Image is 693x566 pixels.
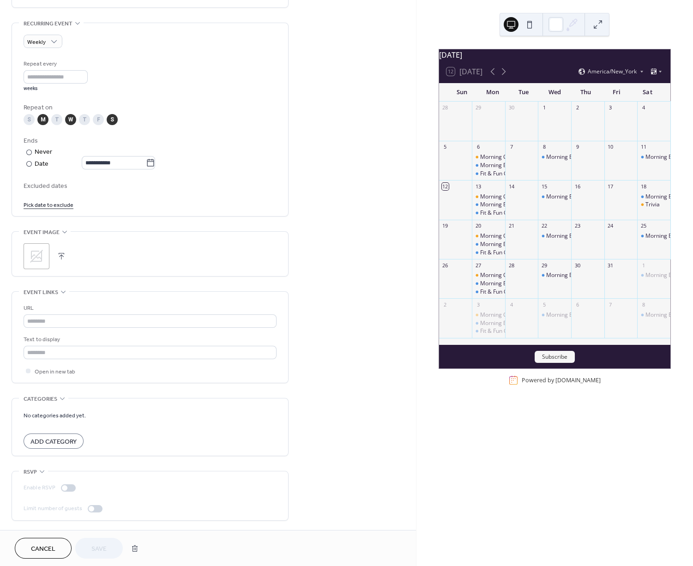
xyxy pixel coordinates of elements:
[607,301,614,308] div: 7
[480,327,532,335] div: Fit & Fun Chair Yoga
[541,183,548,190] div: 15
[442,104,449,111] div: 28
[65,114,76,125] div: W
[472,209,505,217] div: Fit & Fun Chair Yoga
[539,83,570,102] div: Wed
[541,144,548,151] div: 8
[480,201,525,209] div: Morning Exercise
[508,223,515,229] div: 21
[645,153,690,161] div: Morning Exercise
[607,144,614,151] div: 10
[27,37,46,48] span: Weekly
[442,262,449,269] div: 26
[475,301,482,308] div: 3
[442,223,449,229] div: 19
[645,232,690,240] div: Morning Exercise
[30,437,77,447] span: Add Category
[477,83,508,102] div: Mon
[607,183,614,190] div: 17
[480,319,525,327] div: Morning Exercise
[472,280,505,288] div: Morning Exercise
[472,201,505,209] div: Morning Exercise
[24,228,60,237] span: Event image
[480,280,525,288] div: Morning Exercise
[637,193,670,201] div: Morning Exercise
[472,319,505,327] div: Morning Exercise
[508,262,515,269] div: 28
[546,311,591,319] div: Morning Exercise
[24,288,58,297] span: Event links
[107,114,118,125] div: S
[472,271,505,279] div: Morning Coffee with MEIG
[442,301,449,308] div: 2
[24,85,88,92] div: weeks
[574,301,581,308] div: 6
[480,232,548,240] div: Morning Coffee with MEIG
[35,147,53,157] div: Never
[640,183,647,190] div: 18
[24,483,55,493] div: Enable RSVP
[475,144,482,151] div: 6
[508,183,515,190] div: 14
[632,83,663,102] div: Sat
[472,311,505,319] div: Morning Coffee with MEIG
[640,223,647,229] div: 25
[637,153,670,161] div: Morning Exercise
[472,249,505,257] div: Fit & Fun Chair Yoga
[446,83,477,102] div: Sun
[24,114,35,125] div: S
[472,193,505,201] div: Morning Coffee with MEIG
[640,144,647,151] div: 11
[472,170,505,178] div: Fit & Fun Chair Yoga
[637,232,670,240] div: Morning Exercise
[541,262,548,269] div: 29
[35,159,155,169] div: Date
[546,153,591,161] div: Morning Exercise
[535,351,575,363] button: Subscribe
[24,103,275,113] div: Repeat on
[508,301,515,308] div: 4
[640,104,647,111] div: 4
[475,104,482,111] div: 29
[31,544,55,554] span: Cancel
[508,83,539,102] div: Tue
[538,193,571,201] div: Morning Exercise
[607,223,614,229] div: 24
[24,434,84,449] button: Add Category
[439,49,670,60] div: [DATE]
[645,201,660,209] div: Trivia
[472,162,505,169] div: Morning Exercise
[472,288,505,296] div: Fit & Fun Chair Yoga
[24,59,86,69] div: Repeat every
[24,181,277,191] span: Excluded dates
[480,288,532,296] div: Fit & Fun Chair Yoga
[24,200,73,210] span: Pick date to exclude
[472,327,505,335] div: Fit & Fun Chair Yoga
[480,311,548,319] div: Morning Coffee with MEIG
[640,301,647,308] div: 8
[541,104,548,111] div: 1
[37,114,48,125] div: M
[442,144,449,151] div: 5
[24,411,86,421] span: No categories added yet.
[24,136,275,146] div: Ends
[588,69,637,74] span: America/New_York
[475,262,482,269] div: 27
[15,538,72,559] a: Cancel
[574,144,581,151] div: 9
[24,504,82,513] div: Limit number of guests
[475,183,482,190] div: 13
[570,83,601,102] div: Thu
[24,335,275,344] div: Text to display
[24,19,72,29] span: Recurring event
[480,271,548,279] div: Morning Coffee with MEIG
[546,232,591,240] div: Morning Exercise
[35,367,75,377] span: Open in new tab
[546,271,591,279] div: Morning Exercise
[508,144,515,151] div: 7
[541,301,548,308] div: 5
[645,193,690,201] div: Morning Exercise
[480,170,532,178] div: Fit & Fun Chair Yoga
[601,83,632,102] div: Fri
[24,303,275,313] div: URL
